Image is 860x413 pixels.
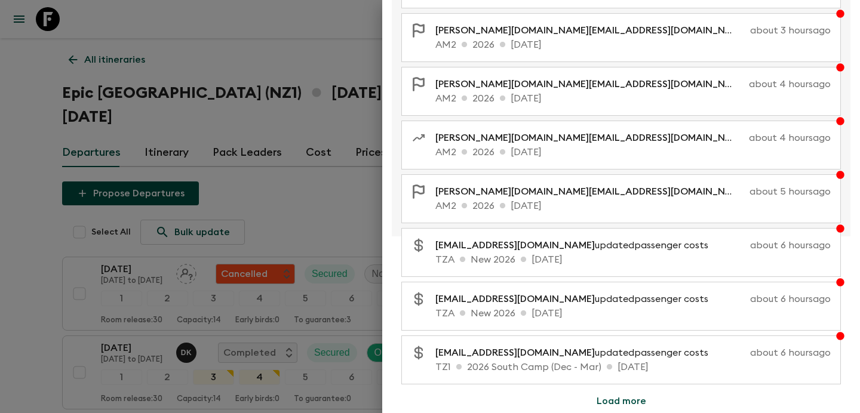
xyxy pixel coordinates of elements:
p: about 3 hours ago [750,23,831,38]
p: updated passenger costs [435,346,718,360]
p: AM2 2026 [DATE] [435,38,831,52]
p: updated activity [435,184,745,199]
p: TZA New 2026 [DATE] [435,306,831,320]
p: AM2 2026 [DATE] [435,145,831,159]
button: Load more [582,389,661,413]
p: TZA New 2026 [DATE] [435,252,831,267]
span: [PERSON_NAME][DOMAIN_NAME][EMAIL_ADDRESS][DOMAIN_NAME] [435,79,748,89]
p: updated passenger costs [435,238,718,252]
p: about 6 hours ago [723,346,831,360]
p: updated activity [435,23,745,38]
p: about 5 hours ago [750,184,831,199]
p: created transfer [435,131,744,145]
span: [EMAIL_ADDRESS][DOMAIN_NAME] [435,241,595,250]
p: about 6 hours ago [723,292,831,306]
span: [EMAIL_ADDRESS][DOMAIN_NAME] [435,348,595,357]
span: [EMAIL_ADDRESS][DOMAIN_NAME] [435,294,595,304]
span: [PERSON_NAME][DOMAIN_NAME][EMAIL_ADDRESS][DOMAIN_NAME] [435,133,748,143]
p: updated passenger costs [435,292,718,306]
span: [PERSON_NAME][DOMAIN_NAME][EMAIL_ADDRESS][DOMAIN_NAME] [435,187,748,196]
p: about 4 hours ago [749,131,831,145]
p: TZ1 2026 South Camp (Dec - Mar) [DATE] [435,360,831,374]
span: [PERSON_NAME][DOMAIN_NAME][EMAIL_ADDRESS][DOMAIN_NAME] [435,26,748,35]
p: AM2 2026 [DATE] [435,91,831,106]
p: about 6 hours ago [723,238,831,252]
p: AM2 2026 [DATE] [435,199,831,213]
p: updated activity [435,77,744,91]
p: about 4 hours ago [749,77,831,91]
